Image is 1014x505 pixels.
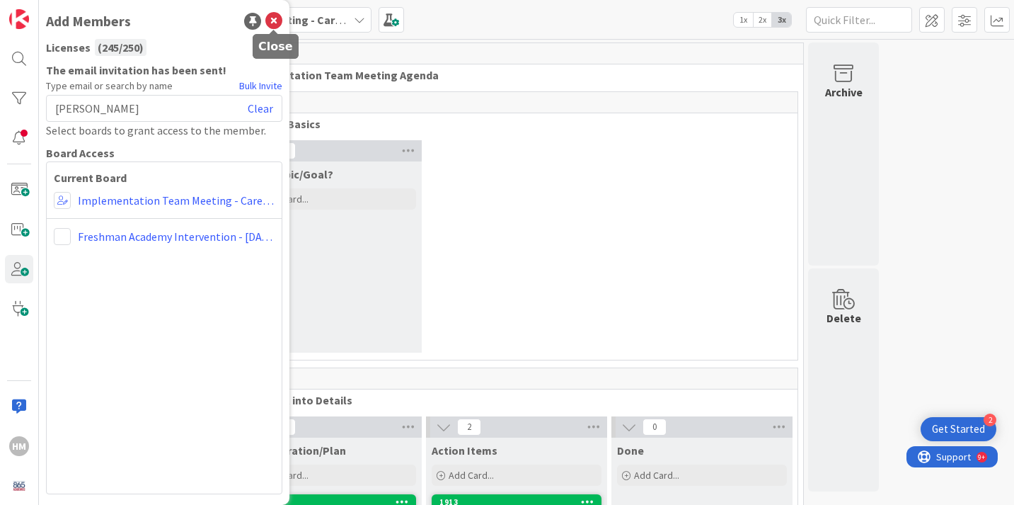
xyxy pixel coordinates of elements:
[46,122,282,139] div: Select boards to grant access to the member.
[772,13,791,27] span: 3x
[634,469,679,482] span: Add Card...
[457,419,481,436] span: 2
[826,310,861,327] div: Delete
[54,169,275,186] b: Current Board
[46,11,131,32] div: Add Members
[95,39,146,56] div: ( 245 / 250 )
[753,13,772,27] span: 2x
[9,9,29,29] img: Visit kanbanzone.com
[78,192,275,209] a: Implementation Team Meeting - Career Themed
[30,2,64,19] span: Support
[9,436,29,456] div: HM
[432,443,497,458] span: Action Items
[643,419,667,436] span: 0
[237,68,785,82] span: Implementation Team Meeting Agenda
[449,469,494,482] span: Add Card...
[46,79,173,93] span: Type email or search by name
[246,167,333,181] span: New Topic/Goal?
[243,393,780,407] span: Let's Get into Details
[806,7,912,33] input: Quick Filter...
[246,443,346,458] span: Collaboration/Plan
[825,84,863,101] div: Archive
[71,6,79,17] div: 9+
[239,79,282,93] a: Bulk Invite
[9,476,29,496] img: avatar
[734,13,753,27] span: 1x
[243,117,780,131] span: Meeting Basics
[617,443,644,458] span: Done
[78,228,275,245] a: Freshman Academy Intervention - [DATE]-[DATE]
[984,414,996,426] div: 2
[258,40,293,53] h5: Close
[248,100,273,117] a: Clear
[46,62,282,79] b: The email invitation has been sent!
[46,39,91,56] span: Licenses
[921,417,996,441] div: Open Get Started checklist, remaining modules: 2
[46,144,282,161] div: Board Access
[55,100,139,117] span: [PERSON_NAME]
[932,422,985,436] div: Get Started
